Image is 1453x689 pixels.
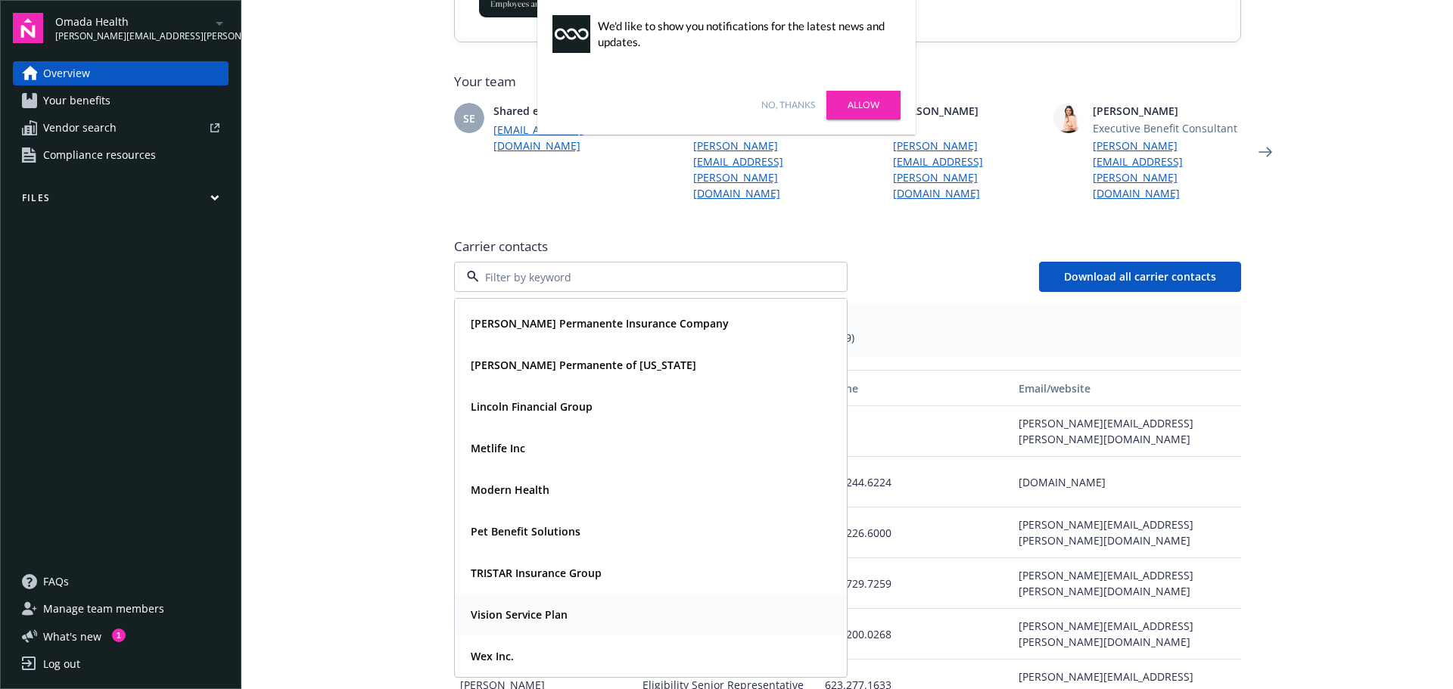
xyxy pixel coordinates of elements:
[43,143,156,167] span: Compliance resources
[1013,457,1240,507] div: [DOMAIN_NAME]
[466,330,1229,346] span: Medical PPO - (00630959), Medical HMO - (00630959), Dental PPO - (0630959)
[825,380,1007,396] div: Phone
[13,570,229,594] a: FAQs
[13,61,229,85] a: Overview
[471,316,729,331] strong: [PERSON_NAME] Permanente Insurance Company
[1093,103,1241,119] span: [PERSON_NAME]
[493,122,642,154] a: [EMAIL_ADDRESS][DOMAIN_NAME]
[43,652,80,676] div: Log out
[1013,609,1240,660] div: [PERSON_NAME][EMAIL_ADDRESS][PERSON_NAME][DOMAIN_NAME]
[479,269,817,285] input: Filter by keyword
[55,29,210,43] span: [PERSON_NAME][EMAIL_ADDRESS][PERSON_NAME][DOMAIN_NAME]
[471,483,549,497] strong: Modern Health
[471,524,580,538] strong: Pet Benefit Solutions
[893,103,1041,119] span: [PERSON_NAME]
[693,138,842,201] a: [PERSON_NAME][EMAIL_ADDRESS][PERSON_NAME][DOMAIN_NAME]
[893,138,1041,201] a: [PERSON_NAME][EMAIL_ADDRESS][PERSON_NAME][DOMAIN_NAME]
[454,73,1241,91] span: Your team
[1013,507,1240,558] div: [PERSON_NAME][EMAIL_ADDRESS][PERSON_NAME][DOMAIN_NAME]
[893,120,1041,136] span: EVP
[1053,103,1084,133] img: photo
[1013,558,1240,609] div: [PERSON_NAME][EMAIL_ADDRESS][PERSON_NAME][DOMAIN_NAME]
[43,597,164,621] span: Manage team members
[43,570,69,594] span: FAQs
[471,399,593,414] strong: Lincoln Financial Group
[13,116,229,140] a: Vendor search
[454,237,1241,256] span: Carrier contacts
[819,370,1013,406] button: Phone
[1253,140,1277,164] a: Next
[1093,138,1241,201] a: [PERSON_NAME][EMAIL_ADDRESS][PERSON_NAME][DOMAIN_NAME]
[471,358,696,372] strong: [PERSON_NAME] Permanente of [US_STATE]
[598,18,893,50] div: We'd like to show you notifications for the latest news and updates.
[819,507,1013,558] div: 860.226.6000
[826,91,901,119] a: Allow
[112,628,126,642] div: 1
[819,558,1013,609] div: 303.729.7259
[463,110,475,126] span: SE
[1019,380,1234,396] div: Email/website
[43,88,110,113] span: Your benefits
[210,14,229,32] a: arrowDropDown
[43,628,101,644] span: What ' s new
[493,103,642,119] span: Shared email
[471,566,602,580] strong: TRISTAR Insurance Group
[471,441,525,455] strong: Metlife Inc
[1093,120,1241,136] span: Executive Benefit Consultant
[466,316,1229,330] span: Plan types
[55,13,229,43] button: Omada Health[PERSON_NAME][EMAIL_ADDRESS][PERSON_NAME][DOMAIN_NAME]arrowDropDown
[471,607,568,622] strong: Vision Service Plan
[13,143,229,167] a: Compliance resources
[43,61,90,85] span: Overview
[1039,262,1241,292] button: Download all carrier contacts
[471,649,514,663] strong: Wex Inc.
[1064,269,1216,284] span: Download all carrier contacts
[819,609,1013,660] div: 925.200.0268
[761,98,815,112] a: No, thanks
[1013,406,1240,457] div: [PERSON_NAME][EMAIL_ADDRESS][PERSON_NAME][DOMAIN_NAME]
[1013,370,1240,406] button: Email/website
[43,116,117,140] span: Vendor search
[13,628,126,644] button: What's new1
[819,457,1013,507] div: 800.244.6224
[55,14,210,29] span: Omada Health
[13,191,229,210] button: Files
[13,13,43,43] img: navigator-logo.svg
[13,88,229,113] a: Your benefits
[13,597,229,621] a: Manage team members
